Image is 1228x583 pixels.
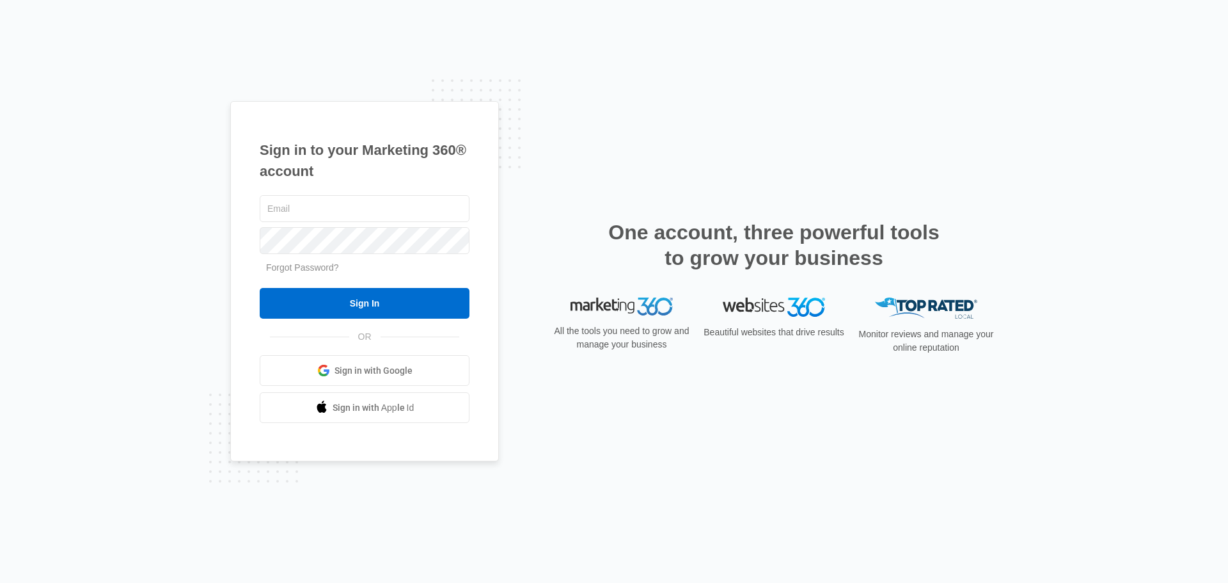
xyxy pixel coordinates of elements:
[571,298,673,315] img: Marketing 360
[335,364,413,378] span: Sign in with Google
[702,326,846,339] p: Beautiful websites that drive results
[854,328,998,355] p: Monitor reviews and manage your online reputation
[349,330,381,344] span: OR
[260,140,469,182] h1: Sign in to your Marketing 360® account
[875,298,977,319] img: Top Rated Local
[723,298,825,316] img: Websites 360
[266,262,339,273] a: Forgot Password?
[260,195,469,222] input: Email
[604,220,943,271] h2: One account, three powerful tools to grow your business
[260,392,469,423] a: Sign in with Apple Id
[550,324,693,351] p: All the tools you need to grow and manage your business
[260,288,469,319] input: Sign In
[333,401,414,415] span: Sign in with Apple Id
[260,355,469,386] a: Sign in with Google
